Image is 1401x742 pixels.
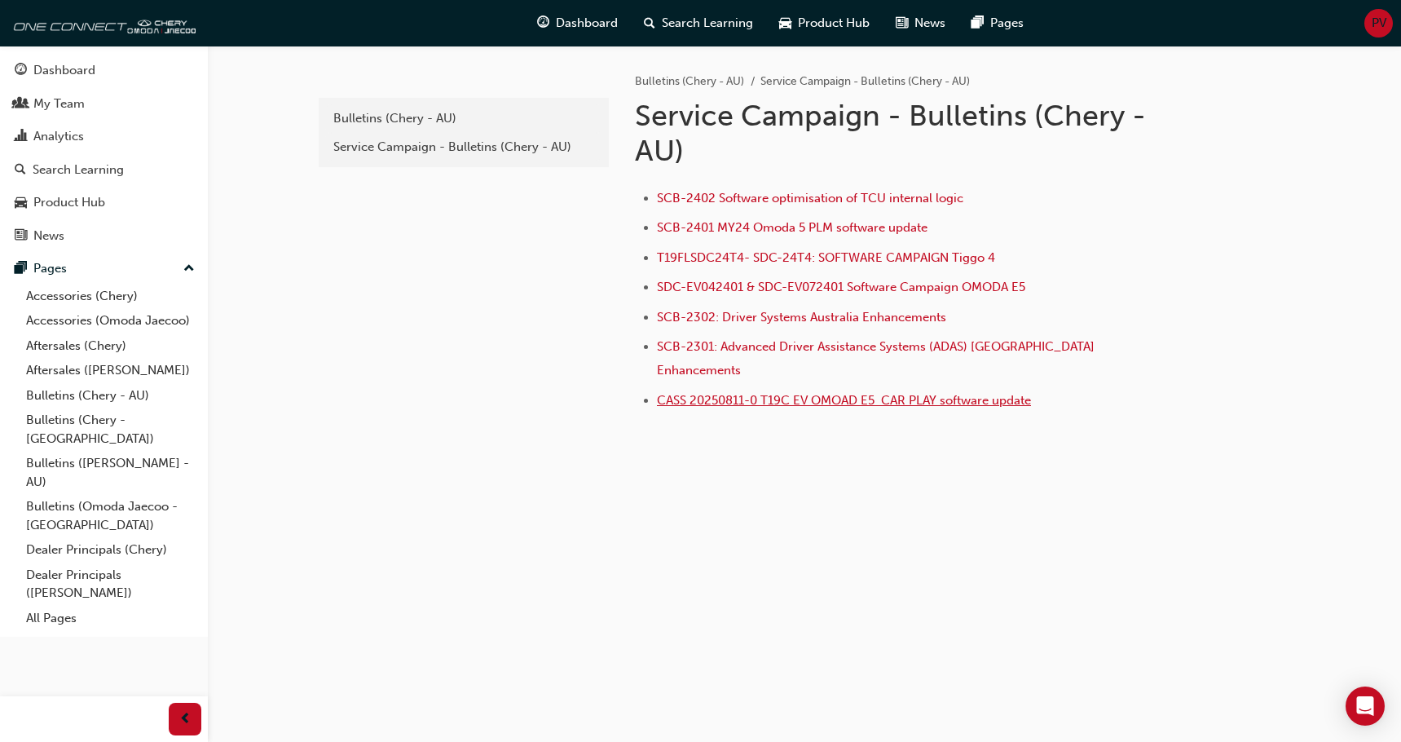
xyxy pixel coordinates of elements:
span: search-icon [644,13,655,33]
button: Pages [7,254,201,284]
a: Bulletins (Chery - AU) [635,74,744,88]
li: Service Campaign - Bulletins (Chery - AU) [760,73,970,91]
div: Dashboard [33,61,95,80]
span: chart-icon [15,130,27,144]
div: Service Campaign - Bulletins (Chery - AU) [333,138,594,157]
a: Aftersales ([PERSON_NAME]) [20,358,201,383]
a: News [7,221,201,251]
a: Aftersales (Chery) [20,333,201,359]
div: Analytics [33,127,84,146]
span: Search Learning [662,14,753,33]
a: Bulletins (Chery - [GEOGRAPHIC_DATA]) [20,408,201,451]
span: car-icon [779,13,791,33]
a: Product Hub [7,188,201,218]
a: SCB-2301: Advanced Driver Assistance Systems (ADAS) [GEOGRAPHIC_DATA] Enhancements [657,339,1098,378]
a: My Team [7,89,201,119]
a: Dealer Principals (Chery) [20,537,201,563]
img: oneconnect [8,7,196,39]
a: SCB-2302: Driver Systems Australia Enhancements [657,310,946,325]
div: My Team [33,95,85,113]
a: Bulletins (Omoda Jaecoo - [GEOGRAPHIC_DATA]) [20,494,201,537]
a: SCB-2401 MY24 Omoda 5 PLM software update [657,220,927,235]
a: car-iconProduct Hub [766,7,883,40]
a: pages-iconPages [958,7,1037,40]
a: search-iconSearch Learning [631,7,766,40]
span: people-icon [15,97,27,112]
a: Service Campaign - Bulletins (Chery - AU) [325,133,602,161]
a: Dealer Principals ([PERSON_NAME]) [20,563,201,606]
a: SCB-2402 Software optimisation of TCU internal logic [657,191,963,205]
a: CASS 20250811-0 T19C EV OMOAD E5 CAR PLAY software update [657,393,1031,408]
a: Accessories (Omoda Jaecoo) [20,308,201,333]
span: news-icon [15,229,27,244]
a: SDC-EV042401 & SDC-EV072401 Software Campaign OMODA E5 [657,280,1025,294]
span: guage-icon [537,13,549,33]
a: T19FLSDC24T4- SDC-24T4: SOFTWARE CAMPAIGN Tiggo 4 [657,250,995,265]
div: Pages [33,259,67,278]
a: Bulletins (Chery - AU) [325,104,602,133]
div: News [33,227,64,245]
a: Bulletins ([PERSON_NAME] - AU) [20,451,201,494]
span: Pages [990,14,1024,33]
a: Dashboard [7,55,201,86]
button: PV [1364,9,1393,38]
a: All Pages [20,606,201,631]
a: Bulletins (Chery - AU) [20,383,201,409]
span: prev-icon [179,709,192,730]
span: guage-icon [15,64,27,78]
span: pages-icon [971,13,984,33]
button: DashboardMy TeamAnalyticsSearch LearningProduct HubNews [7,52,201,254]
span: news-icon [896,13,908,33]
a: news-iconNews [883,7,958,40]
a: Search Learning [7,155,201,185]
span: up-icon [183,258,195,280]
span: pages-icon [15,262,27,276]
span: News [914,14,945,33]
span: PV [1372,14,1386,33]
div: Product Hub [33,193,105,212]
span: Dashboard [556,14,618,33]
div: Open Intercom Messenger [1346,687,1385,726]
h1: Service Campaign - Bulletins (Chery - AU) [635,98,1170,169]
a: guage-iconDashboard [524,7,631,40]
a: Analytics [7,121,201,152]
div: Bulletins (Chery - AU) [333,109,594,128]
a: Accessories (Chery) [20,284,201,309]
span: Product Hub [798,14,870,33]
span: search-icon [15,163,26,178]
span: car-icon [15,196,27,210]
div: Search Learning [33,161,124,179]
